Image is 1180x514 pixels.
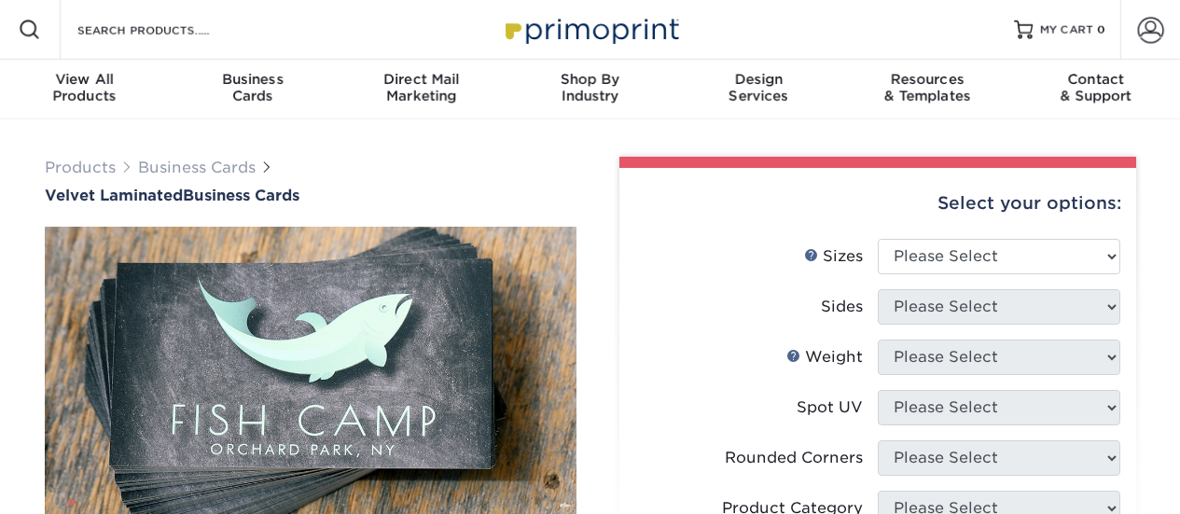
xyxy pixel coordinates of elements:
[1097,23,1105,36] span: 0
[506,71,674,104] div: Industry
[786,346,863,368] div: Weight
[169,60,338,119] a: BusinessCards
[506,60,674,119] a: Shop ByIndustry
[497,9,684,49] img: Primoprint
[337,71,506,88] span: Direct Mail
[169,71,338,104] div: Cards
[1040,22,1093,38] span: MY CART
[45,187,576,204] h1: Business Cards
[169,71,338,88] span: Business
[634,168,1121,239] div: Select your options:
[1011,60,1180,119] a: Contact& Support
[843,71,1012,104] div: & Templates
[843,71,1012,88] span: Resources
[1011,71,1180,88] span: Contact
[797,396,863,419] div: Spot UV
[45,187,576,204] a: Velvet LaminatedBusiness Cards
[843,60,1012,119] a: Resources& Templates
[804,245,863,268] div: Sizes
[76,19,257,41] input: SEARCH PRODUCTS.....
[674,71,843,88] span: Design
[337,71,506,104] div: Marketing
[821,296,863,318] div: Sides
[674,60,843,119] a: DesignServices
[138,159,256,176] a: Business Cards
[1011,71,1180,104] div: & Support
[506,71,674,88] span: Shop By
[45,187,183,204] span: Velvet Laminated
[337,60,506,119] a: Direct MailMarketing
[725,447,863,469] div: Rounded Corners
[45,159,116,176] a: Products
[674,71,843,104] div: Services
